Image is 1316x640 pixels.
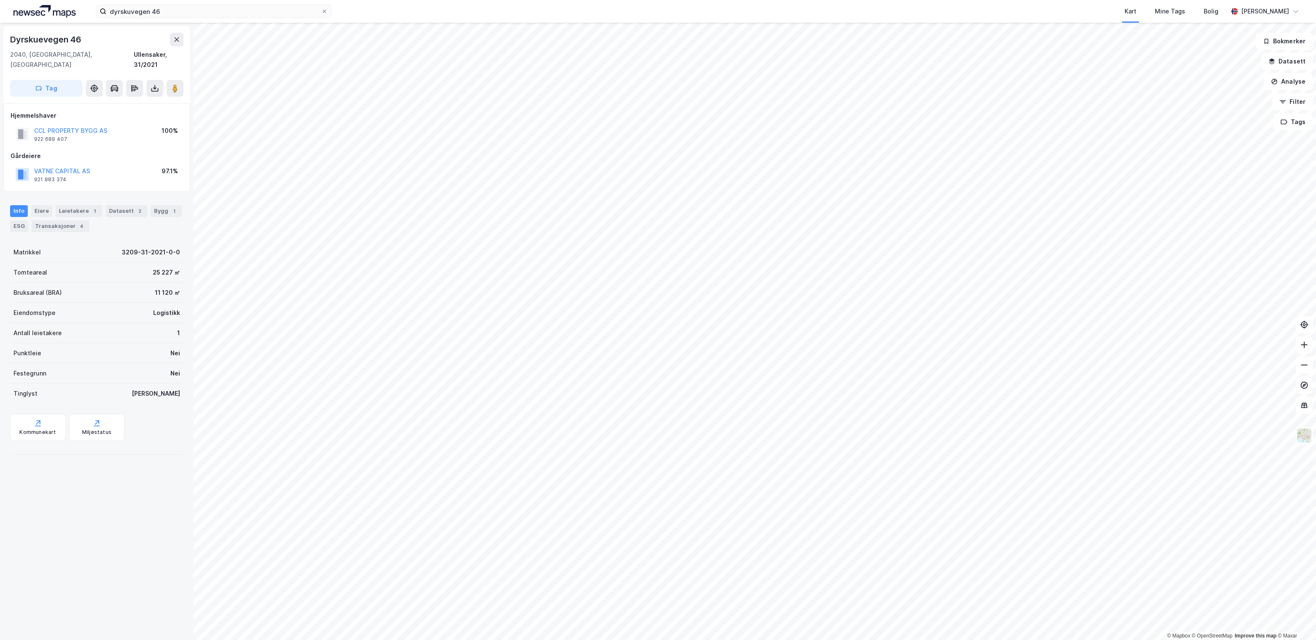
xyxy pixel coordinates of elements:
div: Miljøstatus [82,429,111,436]
button: Bokmerker [1256,33,1313,50]
div: 97.1% [162,166,178,176]
div: 4 [77,222,86,230]
div: 922 689 407 [34,136,67,143]
div: Info [10,205,28,217]
a: Improve this map [1235,633,1276,639]
button: Datasett [1261,53,1313,70]
div: Tomteareal [13,267,47,278]
input: Søk på adresse, matrikkel, gårdeiere, leietakere eller personer [106,5,321,18]
div: ESG [10,220,28,232]
div: 100% [162,126,178,136]
div: Kommunekart [19,429,56,436]
button: Tag [10,80,82,97]
img: Z [1296,428,1312,444]
div: Dyrskuevegen 46 [10,33,83,46]
div: Datasett [106,205,147,217]
div: Matrikkel [13,247,41,257]
div: Transaksjoner [32,220,89,232]
button: Filter [1272,93,1313,110]
div: Punktleie [13,348,41,358]
div: Chatt-widget [1274,600,1316,640]
a: OpenStreetMap [1192,633,1233,639]
div: 1 [170,207,178,215]
div: Festegrunn [13,368,46,378]
div: Nei [170,368,180,378]
div: 2 [135,207,144,215]
div: Hjemmelshaver [11,111,183,121]
div: Bygg [151,205,182,217]
div: Leietakere [56,205,102,217]
div: Bolig [1204,6,1218,16]
div: Eiere [31,205,52,217]
div: Antall leietakere [13,328,62,338]
button: Analyse [1264,73,1313,90]
div: 1 [90,207,99,215]
div: [PERSON_NAME] [132,389,180,399]
iframe: Chat Widget [1274,600,1316,640]
div: Gårdeiere [11,151,183,161]
div: 11 120 ㎡ [155,288,180,298]
div: [PERSON_NAME] [1241,6,1289,16]
div: 921 883 374 [34,176,66,183]
img: logo.a4113a55bc3d86da70a041830d287a7e.svg [13,5,76,18]
div: 1 [177,328,180,338]
div: Mine Tags [1155,6,1185,16]
div: Eiendomstype [13,308,56,318]
div: 3209-31-2021-0-0 [122,247,180,257]
div: Nei [170,348,180,358]
div: Bruksareal (BRA) [13,288,62,298]
div: Tinglyst [13,389,37,399]
div: 25 227 ㎡ [153,267,180,278]
a: Mapbox [1167,633,1190,639]
div: Logistikk [153,308,180,318]
div: Kart [1125,6,1136,16]
button: Tags [1274,114,1313,130]
div: 2040, [GEOGRAPHIC_DATA], [GEOGRAPHIC_DATA] [10,50,134,70]
div: Ullensaker, 31/2021 [134,50,183,70]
